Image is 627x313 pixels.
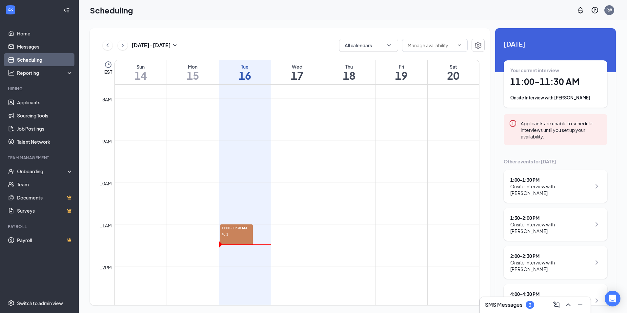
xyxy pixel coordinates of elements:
[576,6,584,14] svg: Notifications
[510,67,601,73] div: Your current interview
[510,215,591,221] div: 1:30 - 2:00 PM
[428,70,479,81] h1: 20
[98,264,113,271] div: 12pm
[510,291,591,297] div: 4:00 - 4:30 PM
[386,42,393,49] svg: ChevronDown
[8,86,72,92] div: Hiring
[271,63,323,70] div: Wed
[563,300,574,310] button: ChevronUp
[564,301,572,309] svg: ChevronUp
[115,60,167,84] a: September 14, 2025
[90,5,133,16] h1: Scheduling
[485,301,522,308] h3: SMS Messages
[472,39,485,52] button: Settings
[118,40,128,50] button: ChevronRight
[551,300,562,310] button: ComposeMessage
[593,220,601,228] svg: ChevronRight
[593,182,601,190] svg: ChevronRight
[428,63,479,70] div: Sat
[104,61,112,69] svg: Clock
[101,138,113,145] div: 9am
[8,70,14,76] svg: Analysis
[17,70,73,76] div: Reporting
[510,183,591,196] div: Onsite Interview with [PERSON_NAME]
[504,39,607,49] span: [DATE]
[17,40,73,53] a: Messages
[510,221,591,234] div: Onsite Interview with [PERSON_NAME]
[576,301,584,309] svg: Minimize
[103,40,112,50] button: ChevronLeft
[17,191,73,204] a: DocumentsCrown
[104,69,112,75] span: EST
[219,60,271,84] a: September 16, 2025
[167,70,219,81] h1: 15
[510,94,601,101] div: Onsite Interview with [PERSON_NAME]
[474,41,482,49] svg: Settings
[221,233,225,237] svg: User
[271,70,323,81] h1: 17
[553,301,560,309] svg: ComposeMessage
[510,259,591,272] div: Onsite Interview with [PERSON_NAME]
[220,224,253,231] span: 11:00-11:30 AM
[591,6,599,14] svg: QuestionInfo
[510,177,591,183] div: 1:00 - 1:30 PM
[8,168,14,175] svg: UserCheck
[605,291,620,306] div: Open Intercom Messenger
[104,41,111,49] svg: ChevronLeft
[504,158,607,165] div: Other events for [DATE]
[606,7,612,13] div: R#
[167,63,219,70] div: Mon
[408,42,454,49] input: Manage availability
[167,60,219,84] a: September 15, 2025
[428,60,479,84] a: September 20, 2025
[521,119,602,140] div: Applicants are unable to schedule interviews until you set up your availability.
[375,63,427,70] div: Fri
[219,63,271,70] div: Tue
[17,122,73,135] a: Job Postings
[98,222,113,229] div: 11am
[593,297,601,304] svg: ChevronRight
[593,259,601,266] svg: ChevronRight
[17,135,73,148] a: Talent Network
[529,302,531,308] div: 3
[17,109,73,122] a: Sourcing Tools
[17,204,73,217] a: SurveysCrown
[375,70,427,81] h1: 19
[510,76,601,87] h1: 11:00 - 11:30 AM
[226,232,228,237] span: 1
[375,60,427,84] a: September 19, 2025
[457,43,462,48] svg: ChevronDown
[17,168,68,175] div: Onboarding
[8,155,72,160] div: Team Management
[131,42,171,49] h3: [DATE] - [DATE]
[119,41,126,49] svg: ChevronRight
[8,224,72,229] div: Payroll
[17,300,63,306] div: Switch to admin view
[98,180,113,187] div: 10am
[8,300,14,306] svg: Settings
[101,96,113,103] div: 8am
[115,63,167,70] div: Sun
[323,70,375,81] h1: 18
[17,27,73,40] a: Home
[323,60,375,84] a: September 18, 2025
[17,53,73,66] a: Scheduling
[271,60,323,84] a: September 17, 2025
[17,178,73,191] a: Team
[219,70,271,81] h1: 16
[509,119,517,127] svg: Error
[17,96,73,109] a: Applicants
[323,63,375,70] div: Thu
[63,7,70,13] svg: Collapse
[339,39,398,52] button: All calendarsChevronDown
[171,41,179,49] svg: SmallChevronDown
[510,253,591,259] div: 2:00 - 2:30 PM
[115,70,167,81] h1: 14
[7,7,14,13] svg: WorkstreamLogo
[17,234,73,247] a: PayrollCrown
[575,300,585,310] button: Minimize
